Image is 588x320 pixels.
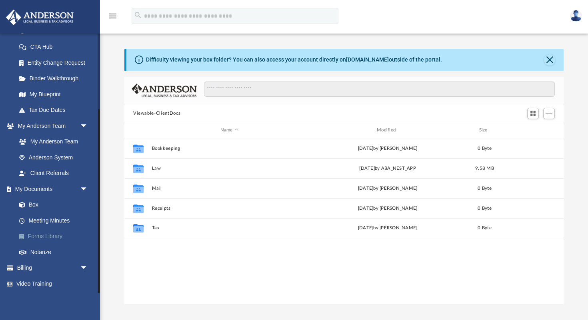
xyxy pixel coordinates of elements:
span: 0 Byte [478,186,492,191]
a: Tax Due Dates [11,102,100,118]
a: My Anderson Teamarrow_drop_down [6,118,96,134]
a: Billingarrow_drop_down [6,260,100,276]
button: Close [544,54,555,66]
i: search [134,11,142,20]
div: [DATE] by [PERSON_NAME] [310,185,465,192]
button: Tax [152,226,307,231]
a: My Anderson Team [11,134,92,150]
button: Switch to Grid View [527,108,539,119]
div: id [504,127,560,134]
button: Law [152,166,307,171]
div: [DATE] by ABA_NEST_APP [310,165,465,172]
div: Difficulty viewing your box folder? You can also access your account directly on outside of the p... [146,56,442,64]
input: Search files and folders [204,81,555,97]
span: arrow_drop_down [80,118,96,134]
a: My Documentsarrow_drop_down [6,181,100,197]
div: grid [124,138,564,304]
a: [DOMAIN_NAME] [346,56,389,63]
div: id [128,127,148,134]
a: Entity Change Request [11,55,100,71]
span: 0 Byte [478,206,492,211]
span: 0 Byte [478,226,492,231]
div: Name [152,127,307,134]
a: CTA Hub [11,39,100,55]
button: Viewable-ClientDocs [133,110,180,117]
button: Receipts [152,206,307,211]
span: arrow_drop_down [80,260,96,276]
div: [DATE] by [PERSON_NAME] [310,225,465,232]
span: 0 Byte [478,146,492,151]
a: My Blueprint [11,86,96,102]
button: Bookkeeping [152,146,307,151]
div: [DATE] by [PERSON_NAME] [310,205,465,212]
a: Box [11,197,96,213]
a: Binder Walkthrough [11,71,100,87]
img: User Pic [570,10,582,22]
i: menu [108,11,118,21]
img: Anderson Advisors Platinum Portal [4,10,76,25]
a: menu [108,15,118,21]
a: Meeting Minutes [11,213,100,229]
span: arrow_drop_down [80,181,96,197]
div: Size [469,127,501,134]
a: Forms Library [11,229,100,244]
button: Add [543,108,555,119]
div: Modified [310,127,465,134]
div: [DATE] by [PERSON_NAME] [310,145,465,152]
a: Anderson System [11,149,96,165]
a: Video Training [6,276,96,292]
a: Client Referrals [11,165,96,181]
span: 9.58 MB [475,166,494,171]
a: Notarize [11,244,100,260]
button: Mail [152,186,307,191]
